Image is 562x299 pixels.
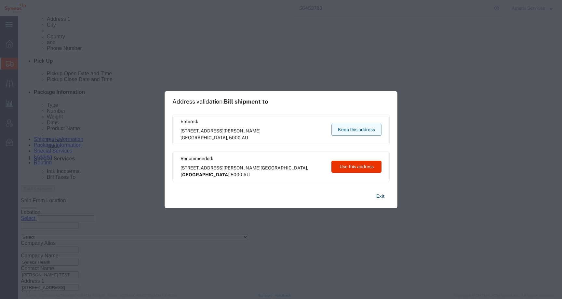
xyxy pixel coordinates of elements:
[172,98,268,105] h1: Address validation:
[371,191,390,202] button: Exit
[181,118,325,125] span: Entered:
[242,135,248,140] span: AU
[181,135,227,140] span: [GEOGRAPHIC_DATA]
[243,172,250,177] span: AU
[231,172,242,177] span: 5000
[181,165,325,178] span: [STREET_ADDRESS][PERSON_NAME] ,
[181,155,325,162] span: Recommended:
[331,161,381,173] button: Use this address
[224,98,268,105] span: Bill shipment to
[181,128,325,141] span: [STREET_ADDRESS][PERSON_NAME] ,
[229,135,241,140] span: 5000
[181,172,230,177] span: [GEOGRAPHIC_DATA]
[331,124,381,136] button: Keep this address
[261,165,307,170] span: [GEOGRAPHIC_DATA]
